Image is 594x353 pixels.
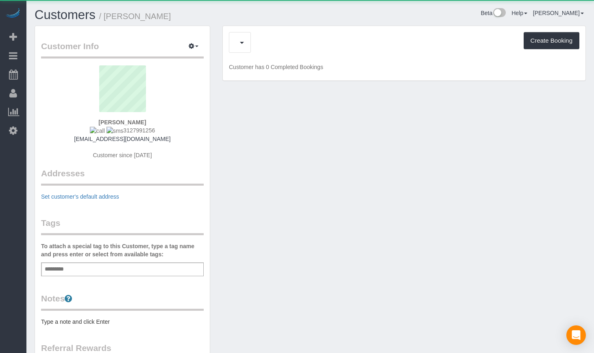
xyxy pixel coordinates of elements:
legend: Tags [41,217,204,235]
a: Beta [481,10,506,16]
legend: Notes [41,292,204,311]
small: / [PERSON_NAME] [99,12,171,21]
span: Customer since [DATE] [93,152,152,158]
img: New interface [492,8,506,19]
img: Automaid Logo [5,8,21,19]
button: Create Booking [524,32,579,49]
a: [PERSON_NAME] [533,10,584,16]
strong: [PERSON_NAME] [98,119,146,126]
label: To attach a special tag to this Customer, type a tag name and press enter or select from availabl... [41,242,204,258]
legend: Customer Info [41,40,204,58]
img: sms [107,127,124,135]
p: Customer has 0 Completed Bookings [229,63,579,71]
a: Set customer's default address [41,193,119,200]
a: Customers [35,8,96,22]
a: Help [511,10,527,16]
a: [EMAIL_ADDRESS][DOMAIN_NAME] [74,136,170,142]
img: call [90,127,105,135]
pre: Type a note and click Enter [41,318,204,326]
span: 3127991256 [90,127,155,134]
div: Open Intercom Messenger [566,325,586,345]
